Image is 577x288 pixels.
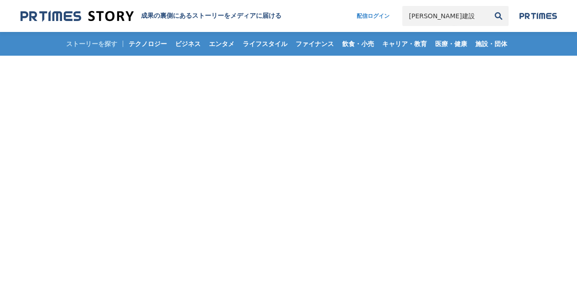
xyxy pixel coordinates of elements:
[21,10,134,22] img: 成果の裏側にあるストーリーをメディアに届ける
[172,40,204,48] span: ビジネス
[21,10,281,22] a: 成果の裏側にあるストーリーをメディアに届ける 成果の裏側にあるストーリーをメディアに届ける
[125,40,171,48] span: テクノロジー
[379,40,431,48] span: キャリア・教育
[431,40,471,48] span: 医療・健康
[520,12,557,20] img: prtimes
[472,40,511,48] span: 施設・団体
[379,32,431,56] a: キャリア・教育
[431,32,471,56] a: 医療・健康
[489,6,509,26] button: 検索
[402,6,489,26] input: キーワードで検索
[205,40,238,48] span: エンタメ
[338,32,378,56] a: 飲食・小売
[239,32,291,56] a: ライフスタイル
[348,6,399,26] a: 配信ログイン
[125,32,171,56] a: テクノロジー
[239,40,291,48] span: ライフスタイル
[338,40,378,48] span: 飲食・小売
[292,40,338,48] span: ファイナンス
[292,32,338,56] a: ファイナンス
[172,32,204,56] a: ビジネス
[472,32,511,56] a: 施設・団体
[205,32,238,56] a: エンタメ
[141,12,281,20] h1: 成果の裏側にあるストーリーをメディアに届ける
